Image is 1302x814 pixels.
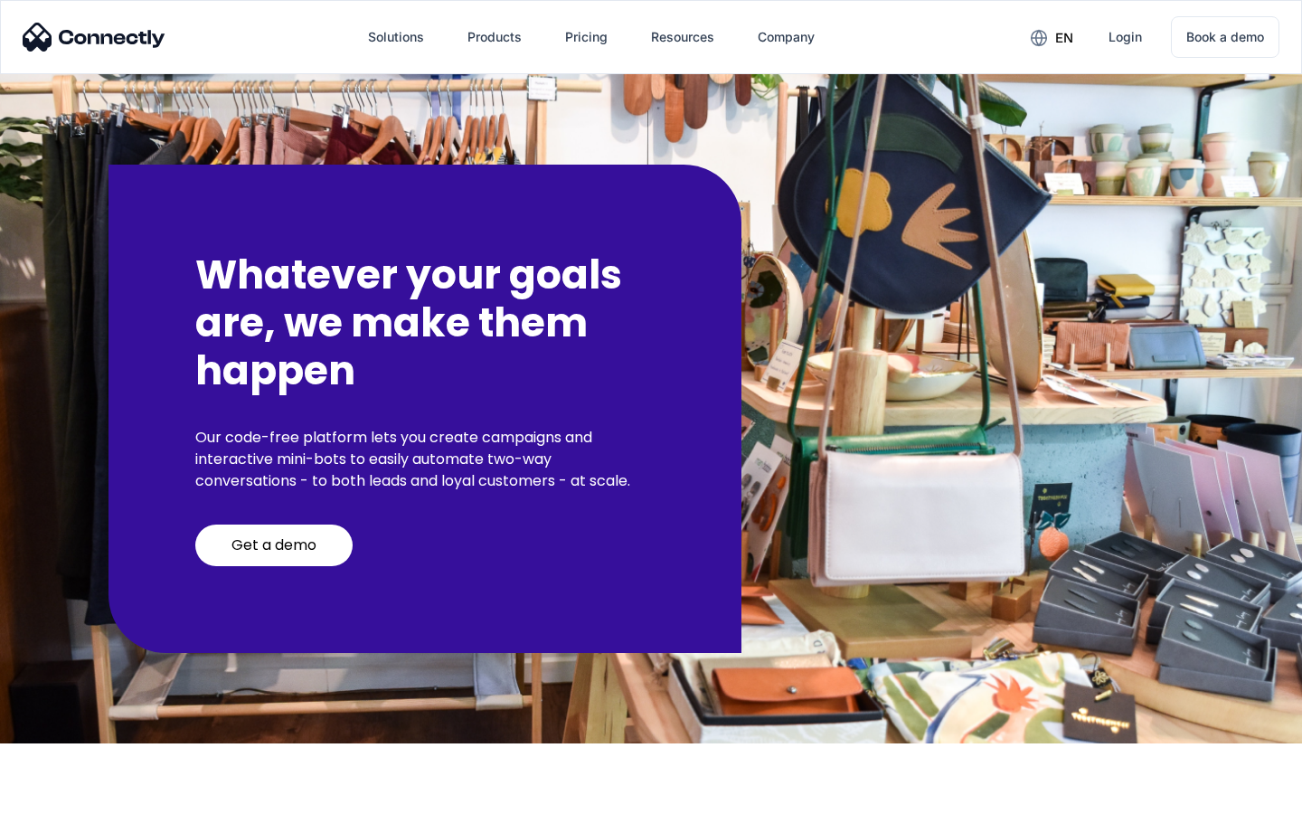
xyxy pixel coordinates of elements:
[354,15,439,59] div: Solutions
[1171,16,1279,58] a: Book a demo
[368,24,424,50] div: Solutions
[195,427,655,492] p: Our code-free platform lets you create campaigns and interactive mini-bots to easily automate two...
[637,15,729,59] div: Resources
[565,24,608,50] div: Pricing
[651,24,714,50] div: Resources
[1109,24,1142,50] div: Login
[743,15,829,59] div: Company
[1094,15,1156,59] a: Login
[467,24,522,50] div: Products
[18,782,108,808] aside: Language selected: English
[758,24,815,50] div: Company
[1016,24,1087,51] div: en
[551,15,622,59] a: Pricing
[453,15,536,59] div: Products
[1055,25,1073,51] div: en
[195,525,353,566] a: Get a demo
[231,536,316,554] div: Get a demo
[23,23,165,52] img: Connectly Logo
[36,782,108,808] ul: Language list
[195,251,655,394] h2: Whatever your goals are, we make them happen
